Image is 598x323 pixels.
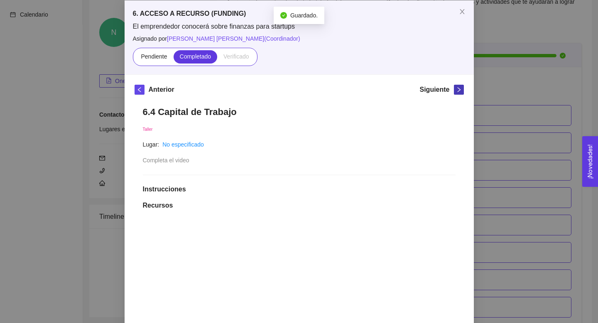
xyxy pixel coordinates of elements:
[223,53,249,60] span: Verificado
[135,87,144,93] span: left
[133,9,466,19] h5: 6. ACCESO A RECURSO (FUNDING)
[162,141,204,148] a: No especificado
[143,140,159,149] article: Lugar:
[280,12,287,19] span: check-circle
[143,185,456,193] h1: Instrucciones
[143,106,456,117] h1: 6.4 Capital de Trabajo
[451,0,474,24] button: Close
[454,85,464,95] button: right
[143,201,456,210] h1: Recursos
[582,136,598,187] button: Open Feedback Widget
[135,85,145,95] button: left
[419,85,449,95] h5: Siguiente
[143,157,189,164] span: Completa el video
[454,87,463,93] span: right
[290,12,318,19] span: Guardado.
[133,34,466,43] span: Asignado por
[141,53,167,60] span: Pendiente
[133,22,466,31] span: El emprendedor conocerá sobre finanzas para startups
[459,8,466,15] span: close
[149,85,174,95] h5: Anterior
[143,127,153,132] span: Taller
[167,35,300,42] span: [PERSON_NAME] [PERSON_NAME] ( Coordinador )
[180,53,211,60] span: Completado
